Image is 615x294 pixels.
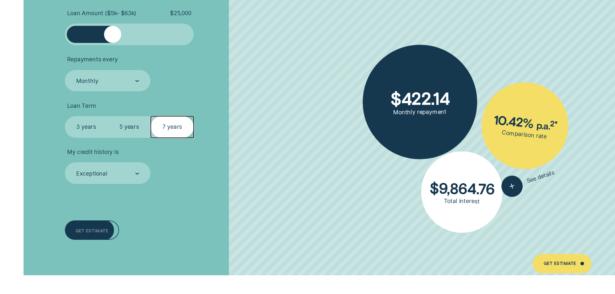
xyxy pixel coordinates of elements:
[151,116,194,138] label: 7 years
[67,102,96,109] span: Loan Term
[65,220,119,240] a: Get estimate
[76,229,108,233] div: Get estimate
[67,56,118,63] span: Repayments every
[533,254,591,273] a: Get Estimate
[65,116,108,138] label: 3 years
[170,10,191,17] span: $ 25,000
[76,170,108,177] div: Exceptional
[76,77,98,85] div: Monthly
[67,10,136,17] span: Loan Amount ( $5k - $63k )
[498,162,558,199] button: See details
[526,169,556,185] span: See details
[108,116,151,138] label: 5 years
[67,148,118,156] span: My credit history is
